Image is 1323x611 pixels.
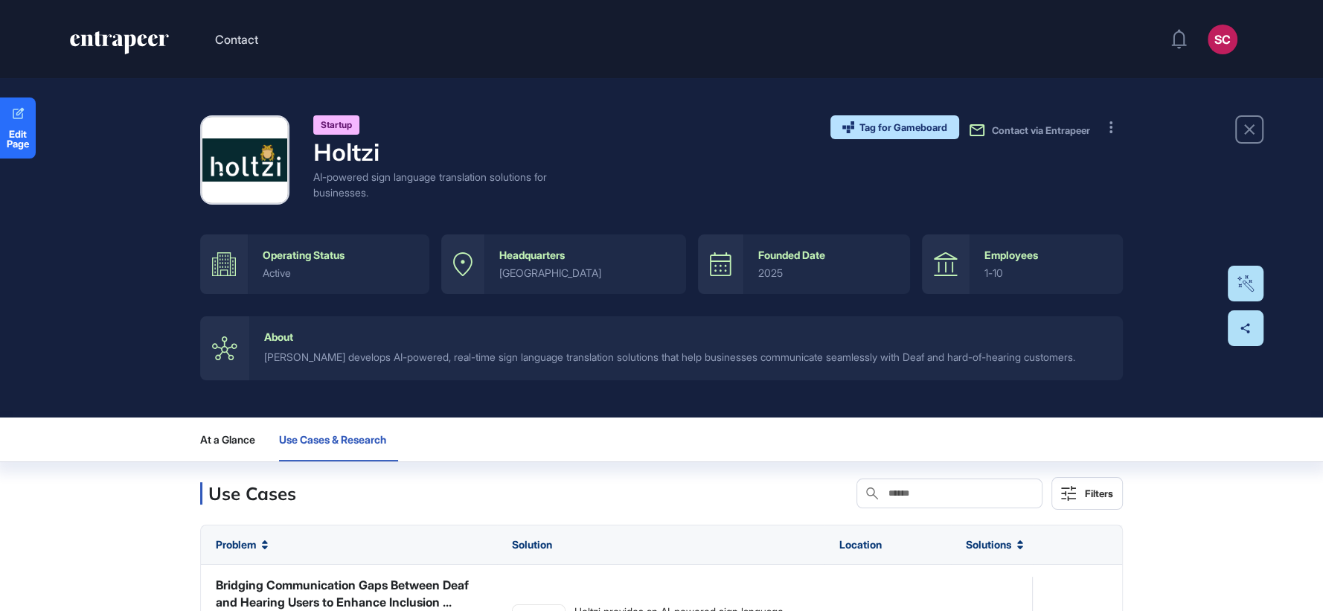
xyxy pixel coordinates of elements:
[216,577,482,610] div: Bridging Communication Gaps Between Deaf and Hearing Users to Enhance Inclusion ...
[968,121,1090,139] button: Contact via Entrapeer
[279,418,398,461] button: Use Cases & Research
[200,434,255,446] span: At a Glance
[200,418,255,461] button: At a Glance
[512,539,552,551] span: Solution
[279,434,386,446] span: Use Cases & Research
[202,138,287,182] img: Holtzi-logo
[264,331,293,343] div: About
[499,249,565,261] div: Headquarters
[758,267,895,279] div: 2025
[984,267,1108,279] div: 1-10
[263,267,414,279] div: active
[859,123,947,132] span: Tag for Gameboard
[499,267,671,279] div: [GEOGRAPHIC_DATA]
[68,31,170,60] a: entrapeer-logo
[1051,477,1123,510] button: Filters
[216,539,256,551] span: Problem
[839,539,882,551] span: Location
[313,138,566,166] h4: Holtzi
[984,249,1038,261] div: Employees
[1085,487,1113,499] div: Filters
[1208,25,1237,54] button: SC
[992,124,1090,136] span: Contact via Entrapeer
[966,539,1011,551] span: Solutions
[264,349,1108,365] div: [PERSON_NAME] develops AI-powered, real-time sign language translation solutions that help busine...
[758,249,825,261] div: Founded Date
[313,169,566,200] div: AI-powered sign language translation solutions for businesses.
[215,30,258,49] button: Contact
[208,482,296,505] h3: Use Cases
[313,115,359,135] div: Startup
[263,249,345,261] div: Operating Status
